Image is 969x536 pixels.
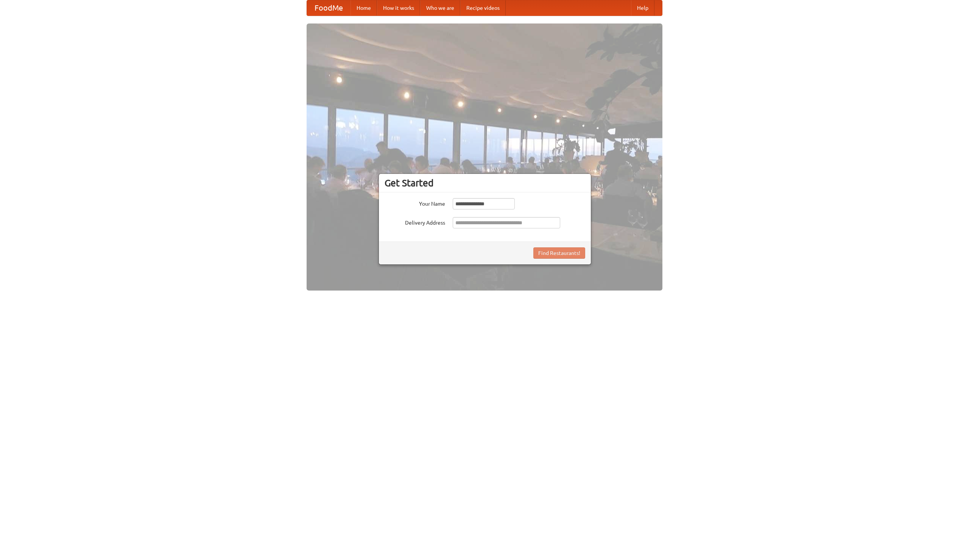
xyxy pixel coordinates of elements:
label: Delivery Address [385,217,445,227]
a: Help [631,0,654,16]
a: Home [351,0,377,16]
a: Who we are [420,0,460,16]
label: Your Name [385,198,445,208]
h3: Get Started [385,177,585,189]
a: Recipe videos [460,0,506,16]
a: How it works [377,0,420,16]
button: Find Restaurants! [533,247,585,259]
a: FoodMe [307,0,351,16]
